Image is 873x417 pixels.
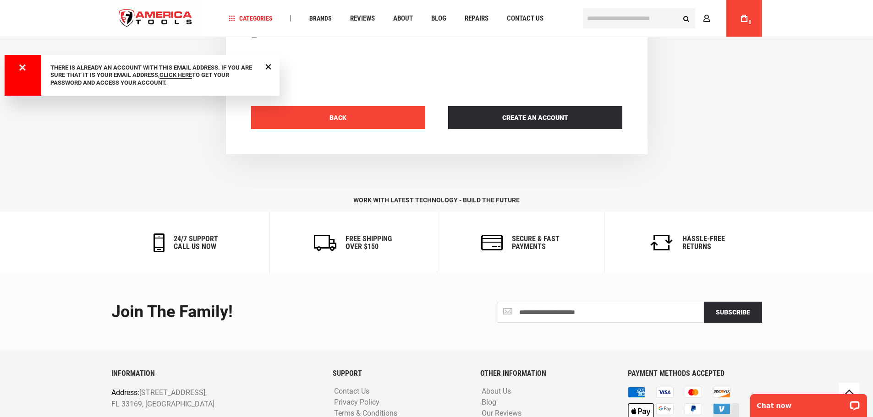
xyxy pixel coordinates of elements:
[465,15,489,22] span: Repairs
[346,235,392,251] h6: Free Shipping Over $150
[389,12,417,25] a: About
[261,31,302,38] span: Remember Me
[333,369,467,378] h6: SUPPORT
[50,64,261,87] div: There is already an account with this email address. If you are sure that it is your email addres...
[111,387,278,410] p: [STREET_ADDRESS], FL 33169, [GEOGRAPHIC_DATA]
[174,235,218,251] h6: 24/7 support call us now
[305,12,336,25] a: Brands
[749,20,752,25] span: 0
[393,15,413,22] span: About
[507,15,544,22] span: Contact Us
[332,398,382,407] a: Privacy Policy
[251,52,390,88] iframe: reCAPTCHA
[744,388,873,417] iframe: LiveChat chat widget
[111,388,139,397] span: Address:
[350,15,375,22] span: Reviews
[332,387,372,396] a: Contact Us
[678,10,695,27] button: Search
[251,106,425,129] a: Back
[229,15,273,22] span: Categories
[431,15,446,22] span: Blog
[263,60,274,72] div: Close Message
[503,12,548,25] a: Contact Us
[461,12,493,25] a: Repairs
[512,235,560,251] h6: secure & fast payments
[346,12,379,25] a: Reviews
[303,31,337,38] strong: What's this?
[111,303,430,321] div: Join the Family!
[479,398,499,407] a: Blog
[628,369,762,378] h6: PAYMENT METHODS ACCEPTED
[309,15,332,22] span: Brands
[111,369,319,378] h6: INFORMATION
[682,235,725,251] h6: Hassle-Free Returns
[502,114,568,121] span: Create an Account
[111,1,200,36] a: store logo
[225,12,277,25] a: Categories
[704,302,762,323] button: Subscribe
[480,369,614,378] h6: OTHER INFORMATION
[329,114,346,121] span: Back
[479,387,513,396] a: About Us
[448,106,622,129] button: Create an Account
[111,1,200,36] img: America Tools
[159,71,192,80] a: click here
[427,12,450,25] a: Blog
[716,309,750,316] span: Subscribe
